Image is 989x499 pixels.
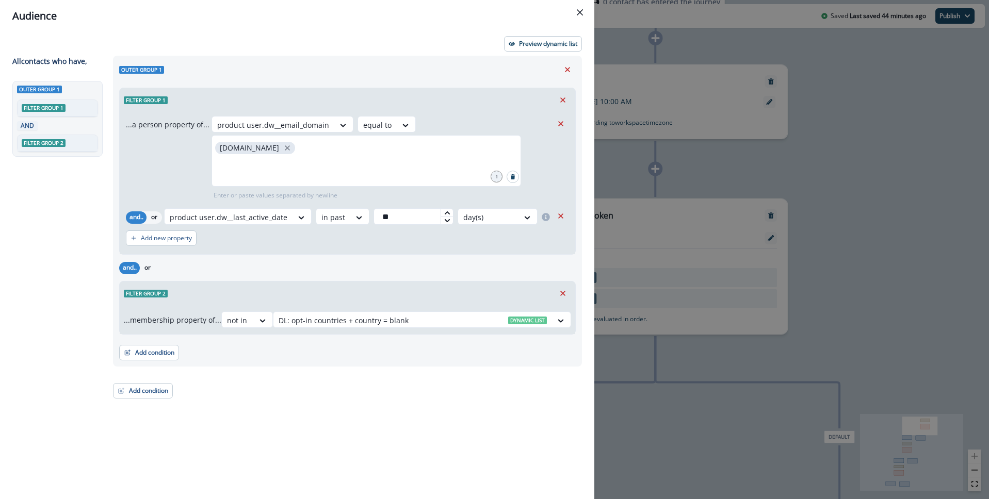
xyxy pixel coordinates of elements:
[553,116,569,131] button: Remove
[212,191,339,200] p: Enter or paste values separated by newline
[559,62,576,77] button: Remove
[124,290,168,297] span: Filter group 2
[124,314,221,325] p: ...membership property of...
[140,262,155,274] button: or
[555,92,571,108] button: Remove
[119,66,164,74] span: Outer group 1
[504,36,582,52] button: Preview dynamic list
[119,262,140,274] button: and..
[126,211,147,224] button: and..
[147,211,162,224] button: or
[519,40,577,47] p: Preview dynamic list
[12,8,582,24] div: Audience
[19,121,36,130] p: AND
[113,383,173,398] button: Add condition
[12,56,87,66] p: All contact s who have,
[17,86,62,93] span: Outer group 1
[119,345,179,360] button: Add condition
[282,143,293,153] button: close
[491,171,502,182] div: 1
[553,208,569,224] button: Remove
[126,119,209,130] p: ...a person property of...
[126,230,197,246] button: Add new property
[572,4,588,21] button: Close
[22,139,66,147] span: Filter group 2
[220,144,279,153] p: [DOMAIN_NAME]
[555,286,571,301] button: Remove
[22,104,66,112] span: Filter group 1
[141,235,192,242] p: Add new property
[507,171,519,183] button: Search
[124,96,168,104] span: Filter group 1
